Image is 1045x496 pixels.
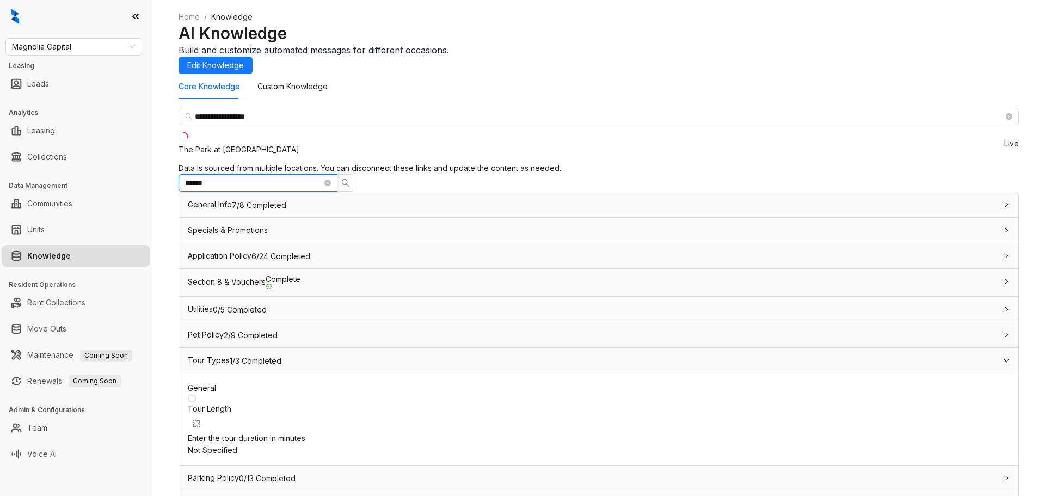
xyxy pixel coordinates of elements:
[2,370,150,392] li: Renewals
[2,344,150,366] li: Maintenance
[185,113,193,120] span: search
[2,292,150,314] li: Rent Collections
[2,120,150,142] li: Leasing
[1006,113,1012,120] span: close-circle
[179,243,1018,268] div: Application Policy6/24 Completed
[2,417,150,439] li: Team
[27,219,45,241] a: Units
[9,405,152,415] h3: Admin & Configurations
[188,473,239,482] span: Parking Policy
[188,432,1010,444] div: Enter the tour duration in minutes
[69,375,121,387] span: Coming Soon
[1003,253,1010,259] span: collapsed
[27,443,57,465] a: Voice AI
[230,357,281,365] span: 1/3 Completed
[324,180,331,186] span: close-circle
[27,318,66,340] a: Move Outs
[188,277,266,286] span: Section 8 & Vouchers
[179,162,1019,174] div: Data is sourced from multiple locations. You can disconnect these links and update the content as...
[1003,306,1010,313] span: collapsed
[27,193,72,215] a: Communities
[188,251,251,260] span: Application Policy
[1003,475,1010,481] span: collapsed
[232,201,286,209] span: 7/8 Completed
[188,200,232,209] span: General Info
[80,350,132,362] span: Coming Soon
[179,269,1018,296] div: Section 8 & VouchersComplete
[27,73,49,95] a: Leads
[211,12,253,21] span: Knowledge
[2,245,150,267] li: Knowledge
[251,253,310,260] span: 6/24 Completed
[27,146,67,168] a: Collections
[2,73,150,95] li: Leads
[9,280,152,290] h3: Resident Operations
[188,356,230,365] span: Tour Types
[239,475,296,482] span: 0/13 Completed
[179,348,1018,373] div: Tour Types1/3 Completed
[179,23,1019,44] h2: AI Knowledge
[179,57,253,74] button: Edit Knowledge
[176,11,202,23] a: Home
[9,181,152,191] h3: Data Management
[179,297,1018,322] div: Utilities0/5 Completed
[257,81,328,93] div: Custom Knowledge
[188,403,1010,432] div: Tour Length
[1003,357,1010,364] span: expanded
[27,120,55,142] a: Leasing
[1003,201,1010,208] span: collapsed
[188,304,213,314] span: Utilities
[12,39,136,55] span: Magnolia Capital
[27,370,121,392] a: RenewalsComing Soon
[11,9,19,24] img: logo
[2,146,150,168] li: Collections
[179,81,240,93] div: Core Knowledge
[27,292,85,314] a: Rent Collections
[2,443,150,465] li: Voice AI
[188,383,216,393] span: General
[1003,332,1010,338] span: collapsed
[266,275,300,290] span: Complete
[2,318,150,340] li: Move Outs
[179,144,299,156] div: The Park at [GEOGRAPHIC_DATA]
[224,332,278,339] span: 2/9 Completed
[213,306,267,314] span: 0/5 Completed
[188,225,268,235] span: Specials & Promotions
[179,44,1019,57] div: Build and customize automated messages for different occasions.
[1004,140,1019,148] span: Live
[179,192,1018,217] div: General Info7/8 Completed
[9,61,152,71] h3: Leasing
[1003,278,1010,285] span: collapsed
[27,245,71,267] a: Knowledge
[2,219,150,241] li: Units
[341,179,350,187] span: search
[187,59,244,71] span: Edit Knowledge
[27,417,47,439] a: Team
[179,466,1018,491] div: Parking Policy0/13 Completed
[9,108,152,118] h3: Analytics
[204,11,207,23] li: /
[1003,227,1010,234] span: collapsed
[188,330,224,339] span: Pet Policy
[188,444,1010,456] div: Not Specified
[179,218,1018,243] div: Specials & Promotions
[179,322,1018,347] div: Pet Policy2/9 Completed
[2,193,150,215] li: Communities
